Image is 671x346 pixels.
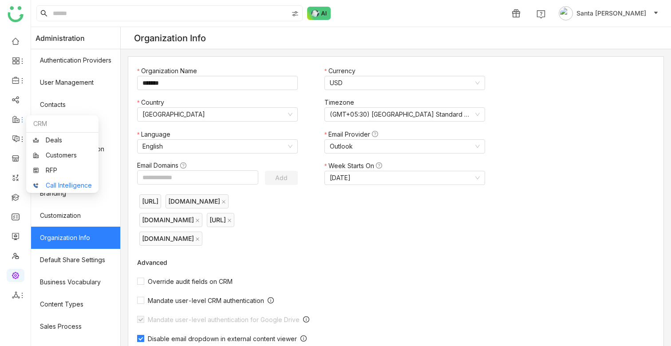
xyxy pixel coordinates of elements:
[31,71,120,94] a: User Management
[33,152,92,158] a: Customers
[137,66,201,76] label: Organization Name
[137,130,175,139] label: Language
[8,6,24,22] img: logo
[557,6,660,20] button: Santa [PERSON_NAME]
[137,161,191,170] label: Email Domains
[31,293,120,315] a: Content Types
[137,98,169,107] label: Country
[330,76,480,90] nz-select-item: USD
[265,171,298,185] button: Add
[31,227,120,249] a: Organization Info
[142,140,292,153] nz-select-item: English
[31,204,120,227] a: Customization
[324,66,360,76] label: Currency
[31,249,120,271] a: Default Share Settings
[134,33,206,43] div: Organization Info
[139,213,202,227] nz-tag: [DOMAIN_NAME]
[324,161,387,171] label: Week Starts On
[330,171,480,185] nz-select-item: Monday
[31,94,120,116] a: Contacts
[33,182,92,189] a: Call Intelligence
[142,108,292,121] nz-select-item: United States
[576,8,646,18] span: Santa [PERSON_NAME]
[292,10,299,17] img: search-type.svg
[31,271,120,293] a: Business Vocabulary
[324,130,383,139] label: Email Provider
[537,10,545,19] img: help.svg
[31,182,120,204] a: Branding
[559,6,573,20] img: avatar
[33,137,92,143] a: Deals
[144,297,268,304] span: Mandate user-level CRM authentication
[31,49,120,71] a: Authentication Providers
[330,108,480,121] nz-select-item: (GMT+05:30) India Standard Time (Asia/Kolkata)
[330,140,480,153] nz-select-item: Outlook
[139,194,161,208] nz-tag: [URL]
[324,98,359,107] label: Timezone
[26,115,99,133] div: CRM
[207,213,234,227] nz-tag: [URL]
[144,335,300,342] span: Disable email dropdown in external content viewer
[137,259,494,266] div: Advanced
[144,316,303,323] span: Mandate user-level authentication for Google Drive
[166,194,229,208] nz-tag: [DOMAIN_NAME]
[307,7,331,20] img: ask-buddy-normal.svg
[33,167,92,173] a: RFP
[36,27,85,49] span: Administration
[139,232,202,246] nz-tag: [DOMAIN_NAME]
[31,315,120,338] a: Sales Process
[144,278,236,285] span: Override audit fields on CRM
